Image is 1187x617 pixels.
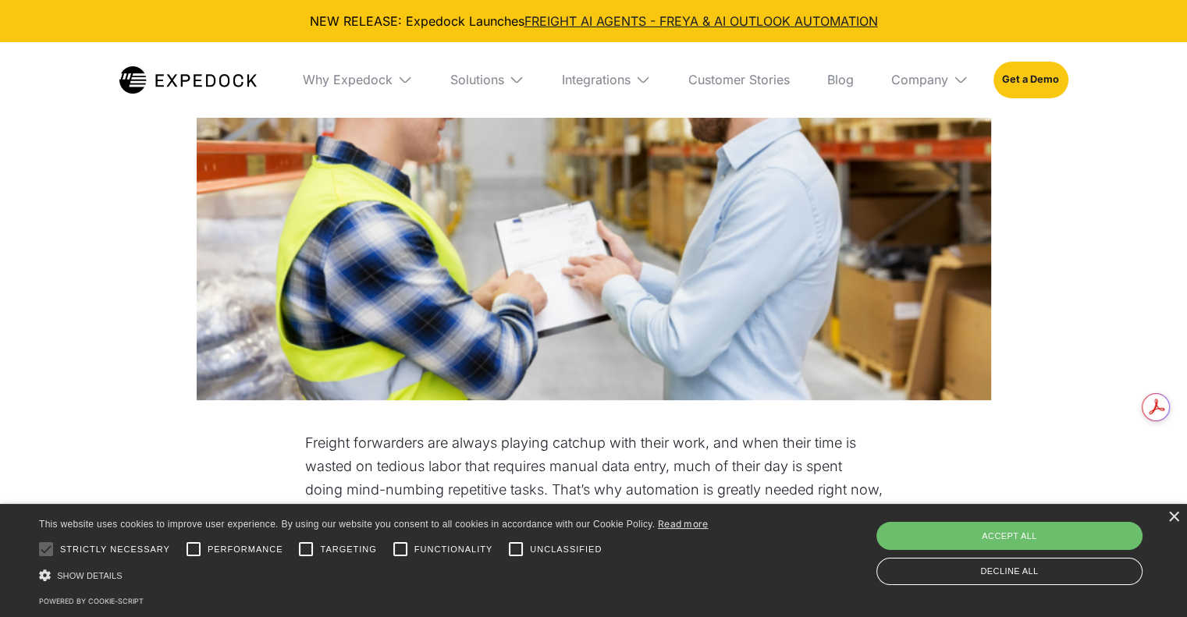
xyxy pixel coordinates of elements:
[549,42,663,117] div: Integrations
[879,42,981,117] div: Company
[1167,512,1179,523] div: Close
[530,543,602,556] span: Unclassified
[414,543,492,556] span: Functionality
[320,543,376,556] span: Targeting
[993,62,1068,98] a: Get a Demo
[876,522,1143,550] div: Accept all
[362,502,428,525] a: Expedock
[438,42,537,117] div: Solutions
[305,431,883,595] p: Freight forwarders are always playing catchup with their work, and when their time is wasted on t...
[39,567,709,583] div: Show details
[815,42,866,117] a: Blog
[57,571,123,580] span: Show details
[39,597,144,605] a: Powered by cookie-script
[208,543,283,556] span: Performance
[876,558,1143,585] div: Decline all
[39,519,655,530] span: This website uses cookies to improve user experience. By using our website you consent to all coo...
[676,42,802,117] a: Customer Stories
[1109,542,1187,617] iframe: Chat Widget
[524,13,878,29] a: FREIGHT AI AGENTS - FREYA & AI OUTLOOK AUTOMATION
[303,72,393,87] div: Why Expedock
[891,72,948,87] div: Company
[658,518,709,530] a: Read more
[60,543,170,556] span: Strictly necessary
[450,72,504,87] div: Solutions
[562,72,631,87] div: Integrations
[12,12,1175,30] div: NEW RELEASE: Expedock Launches
[290,42,425,117] div: Why Expedock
